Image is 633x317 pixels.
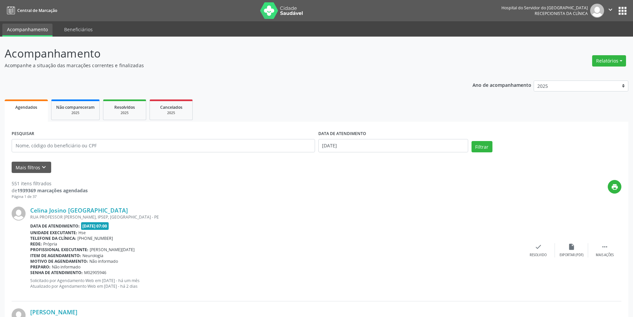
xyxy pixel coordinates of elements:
label: PESQUISAR [12,129,34,139]
span: Recepcionista da clínica [535,11,588,16]
span: Própria [43,241,57,247]
span: Agendados [15,104,37,110]
i:  [607,6,614,13]
div: 551 itens filtrados [12,180,88,187]
span: [PERSON_NAME][DATE] [90,247,135,252]
i:  [601,243,608,250]
a: [PERSON_NAME] [30,308,77,316]
span: Não compareceram [56,104,95,110]
input: Nome, código do beneficiário ou CPF [12,139,315,152]
b: Profissional executante: [30,247,88,252]
span: Neurologia [82,253,103,258]
span: Não informado [89,258,118,264]
a: Celina Josino [GEOGRAPHIC_DATA] [30,207,128,214]
button:  [604,4,617,18]
b: Item de agendamento: [30,253,81,258]
b: Unidade executante: [30,230,77,236]
p: Acompanhamento [5,45,441,62]
div: 2025 [155,110,188,115]
b: Motivo de agendamento: [30,258,88,264]
span: M02905946 [84,270,106,275]
div: 2025 [56,110,95,115]
div: RUA PROFESSOR [PERSON_NAME], IPSEP, [GEOGRAPHIC_DATA] - PE [30,214,522,220]
button: Filtrar [472,141,492,152]
button: print [608,180,621,194]
div: Hospital do Servidor do [GEOGRAPHIC_DATA] [501,5,588,11]
p: Acompanhe a situação das marcações correntes e finalizadas [5,62,441,69]
span: Resolvidos [114,104,135,110]
span: Cancelados [160,104,182,110]
div: Resolvido [530,253,547,257]
b: Telefone da clínica: [30,236,76,241]
b: Preparo: [30,264,51,270]
img: img [12,207,26,221]
div: Página 1 de 37 [12,194,88,200]
i: insert_drive_file [568,243,575,250]
label: DATA DE ATENDIMENTO [318,129,366,139]
span: Central de Marcação [17,8,57,13]
a: Acompanhamento [2,24,53,37]
button: Mais filtroskeyboard_arrow_down [12,162,51,173]
div: de [12,187,88,194]
button: apps [617,5,628,17]
input: Selecione um intervalo [318,139,468,152]
a: Central de Marcação [5,5,57,16]
span: [DATE] 07:00 [81,222,109,230]
img: img [590,4,604,18]
p: Ano de acompanhamento [473,80,531,89]
span: [PHONE_NUMBER] [77,236,113,241]
i: keyboard_arrow_down [40,164,48,171]
p: Solicitado por Agendamento Web em [DATE] - há um mês Atualizado por Agendamento Web em [DATE] - h... [30,278,522,289]
b: Data de atendimento: [30,223,80,229]
span: Hse [78,230,86,236]
div: Mais ações [596,253,614,257]
strong: 1939369 marcações agendadas [17,187,88,194]
div: 2025 [108,110,141,115]
i: print [611,183,618,191]
a: Beneficiários [59,24,97,35]
i: check [535,243,542,250]
b: Rede: [30,241,42,247]
b: Senha de atendimento: [30,270,83,275]
button: Relatórios [592,55,626,67]
span: Não informado [52,264,80,270]
div: Exportar (PDF) [560,253,583,257]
